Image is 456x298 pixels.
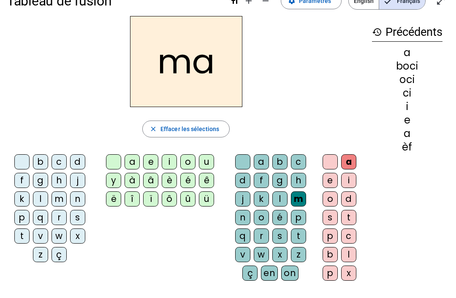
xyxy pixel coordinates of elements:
[341,247,356,262] div: l
[52,191,67,207] div: m
[160,124,219,134] span: Effacer les sélections
[372,115,442,125] div: e
[291,191,306,207] div: m
[162,191,177,207] div: ô
[125,191,140,207] div: î
[254,154,269,169] div: a
[180,154,195,169] div: o
[341,154,356,169] div: a
[149,125,157,133] mat-icon: close
[272,191,288,207] div: l
[143,154,158,169] div: e
[199,191,214,207] div: ü
[272,228,288,244] div: s
[372,61,442,71] div: boci
[130,16,242,107] h2: ma
[70,191,85,207] div: n
[281,266,299,281] div: on
[341,191,356,207] div: d
[323,210,338,225] div: s
[242,266,258,281] div: ç
[254,247,269,262] div: w
[162,154,177,169] div: i
[70,210,85,225] div: s
[235,210,250,225] div: n
[125,173,140,188] div: à
[372,75,442,85] div: oci
[33,228,48,244] div: v
[14,228,30,244] div: t
[291,228,306,244] div: t
[235,173,250,188] div: d
[143,191,158,207] div: ï
[254,191,269,207] div: k
[199,154,214,169] div: u
[254,228,269,244] div: r
[33,210,48,225] div: q
[106,191,121,207] div: ë
[70,154,85,169] div: d
[291,173,306,188] div: h
[142,121,230,137] button: Effacer les sélections
[272,154,288,169] div: b
[14,191,30,207] div: k
[162,173,177,188] div: è
[33,173,48,188] div: g
[291,210,306,225] div: p
[52,228,67,244] div: w
[235,247,250,262] div: v
[372,142,442,152] div: èf
[254,173,269,188] div: f
[372,27,382,37] mat-icon: history
[70,173,85,188] div: j
[52,247,67,262] div: ç
[291,247,306,262] div: z
[106,173,121,188] div: y
[272,247,288,262] div: x
[323,266,338,281] div: p
[323,247,338,262] div: b
[33,154,48,169] div: b
[341,228,356,244] div: c
[14,210,30,225] div: p
[70,228,85,244] div: x
[180,173,195,188] div: é
[33,191,48,207] div: l
[261,266,278,281] div: en
[235,191,250,207] div: j
[199,173,214,188] div: ê
[323,173,338,188] div: e
[254,210,269,225] div: o
[14,173,30,188] div: f
[372,23,442,42] h3: Précédents
[125,154,140,169] div: a
[52,154,67,169] div: c
[372,129,442,139] div: a
[323,191,338,207] div: o
[341,173,356,188] div: i
[52,210,67,225] div: r
[52,173,67,188] div: h
[372,88,442,98] div: ci
[272,210,288,225] div: é
[341,210,356,225] div: t
[372,48,442,58] div: a
[372,102,442,112] div: i
[180,191,195,207] div: û
[341,266,356,281] div: x
[143,173,158,188] div: â
[272,173,288,188] div: g
[291,154,306,169] div: c
[235,228,250,244] div: q
[33,247,48,262] div: z
[323,228,338,244] div: p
